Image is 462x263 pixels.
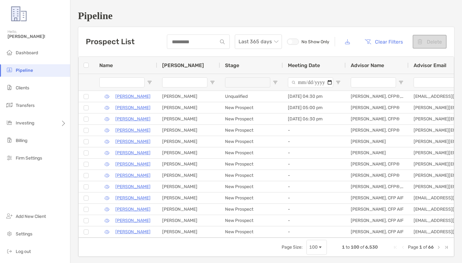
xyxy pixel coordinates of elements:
div: [PERSON_NAME] [157,113,220,124]
span: Firm Settings [16,155,42,161]
div: 100 [309,245,318,250]
img: transfers icon [6,101,13,109]
span: 66 [428,245,434,250]
div: Previous Page [400,245,405,250]
div: [PERSON_NAME], CFP AIF [346,192,409,203]
span: 1 [342,245,345,250]
span: of [423,245,427,250]
input: Meeting Date Filter Input [288,77,333,87]
div: [PERSON_NAME] [157,192,220,203]
div: - [283,181,346,192]
div: - [283,125,346,136]
div: [PERSON_NAME], CFP® [346,113,409,124]
div: [PERSON_NAME] [157,215,220,226]
div: New Prospect [220,170,283,181]
a: [PERSON_NAME] [115,160,151,168]
span: Billing [16,138,27,143]
button: Open Filter Menu [336,80,341,85]
a: [PERSON_NAME] [115,171,151,179]
a: [PERSON_NAME] [115,205,151,213]
div: [PERSON_NAME], CFP® [346,170,409,181]
div: [PERSON_NAME], CFP® [346,102,409,113]
a: [PERSON_NAME] [115,217,151,224]
label: No Show Only [287,39,330,45]
div: First Page [393,245,398,250]
img: clients icon [6,84,13,91]
h3: Prospect List [86,37,135,46]
input: Booker Filter Input [162,77,207,87]
img: investing icon [6,119,13,126]
img: input icon [220,39,225,44]
a: [PERSON_NAME] [115,104,151,112]
button: Open Filter Menu [147,80,152,85]
input: Advisor Name Filter Input [351,77,396,87]
div: - [283,226,346,237]
button: Open Filter Menu [273,80,278,85]
div: - [283,204,346,215]
div: New Prospect [220,113,283,124]
div: [PERSON_NAME], CFP AIF [346,226,409,237]
a: [PERSON_NAME] [115,183,151,191]
span: Advisor Name [351,62,384,68]
div: - [283,136,346,147]
span: Add New Client [16,214,46,219]
div: [PERSON_NAME], CFP AIF [346,204,409,215]
div: [PERSON_NAME] [157,125,220,136]
a: [PERSON_NAME] [115,126,151,134]
div: - [283,159,346,170]
div: - [283,215,346,226]
h1: Pipeline [78,10,454,22]
div: New Prospect [220,147,283,158]
a: [PERSON_NAME] [115,92,151,100]
button: Clear Filters [360,35,408,49]
div: [PERSON_NAME] [157,226,220,237]
div: [PERSON_NAME] [157,102,220,113]
div: New Prospect [220,192,283,203]
a: [PERSON_NAME] [115,138,151,145]
div: [PERSON_NAME] [157,170,220,181]
img: pipeline icon [6,66,13,74]
span: Log out [16,249,31,254]
span: 6,530 [365,245,378,250]
div: [PERSON_NAME] [157,91,220,102]
div: [PERSON_NAME], CFP®, CFA® [346,91,409,102]
div: New Prospect [220,226,283,237]
img: Zoe Logo [8,3,30,25]
a: [PERSON_NAME] [115,228,151,236]
span: of [360,245,364,250]
span: Page [408,245,418,250]
span: Name [99,62,113,68]
span: 1 [419,245,422,250]
span: Dashboard [16,50,38,55]
span: to [346,245,350,250]
div: Page Size: [282,245,303,250]
div: [PERSON_NAME] [157,147,220,158]
div: [PERSON_NAME], CFP®, MBA, AIF® [346,181,409,192]
a: [PERSON_NAME] [115,149,151,157]
img: logout icon [6,247,13,255]
div: [PERSON_NAME] [157,204,220,215]
div: New Prospect [220,204,283,215]
div: Page Size [306,240,327,255]
span: Advisor Email [414,62,446,68]
a: [PERSON_NAME] [115,194,151,202]
div: New Prospect [220,125,283,136]
div: [PERSON_NAME] [157,181,220,192]
div: Unqualified [220,91,283,102]
img: add_new_client icon [6,212,13,220]
span: Last 365 days [239,35,278,49]
span: 100 [351,245,359,250]
span: Transfers [16,103,35,108]
img: billing icon [6,136,13,144]
div: [DATE] 04:30 pm [283,91,346,102]
div: Next Page [436,245,441,250]
img: dashboard icon [6,49,13,56]
span: Investing [16,120,34,126]
p: [PERSON_NAME] [115,115,151,123]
